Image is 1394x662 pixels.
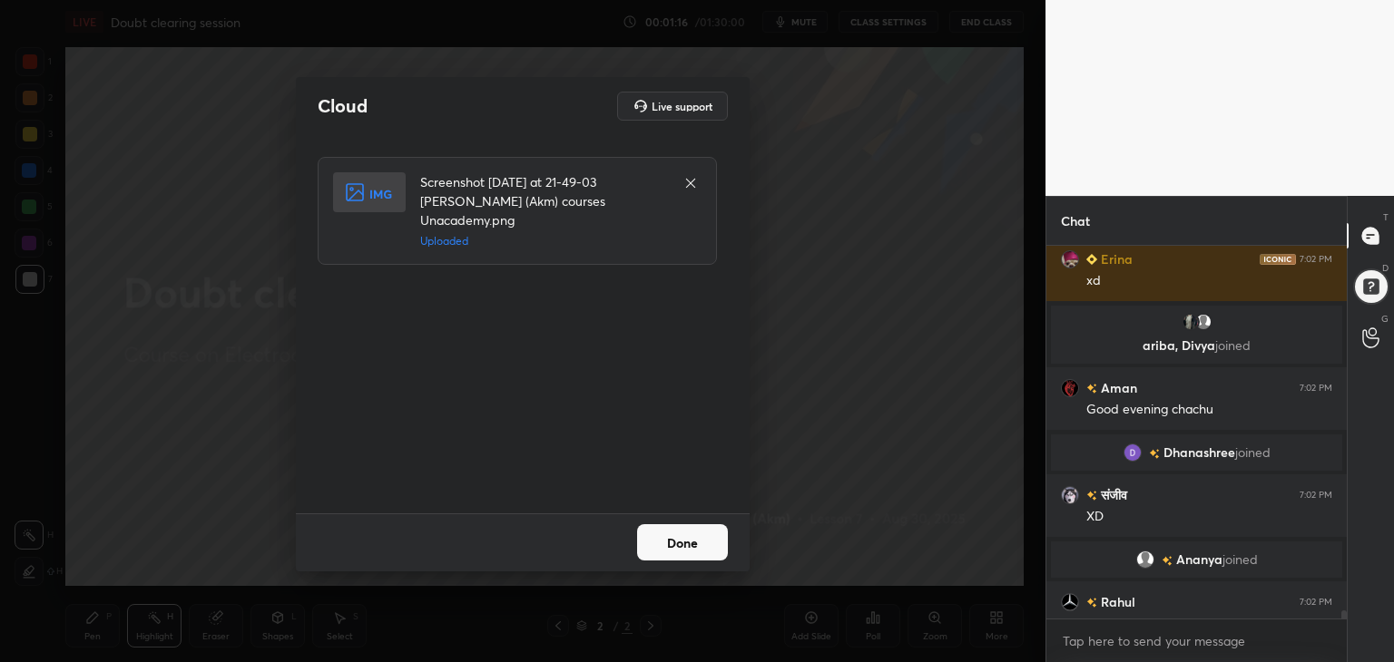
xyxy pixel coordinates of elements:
div: grid [1046,246,1347,619]
p: G [1381,312,1389,326]
img: no-rating-badge.077c3623.svg [1086,384,1097,394]
div: Good evening chachu [1086,401,1332,419]
img: iconic-dark.1390631f.png [1260,254,1296,265]
div: 7:02 PM [1300,490,1332,501]
div: Xd [1086,615,1332,633]
h4: Screenshot [DATE] at 21-49-03 [PERSON_NAME] (Akm) courses Unacademy.png [420,172,665,229]
img: 0d07d38d7966470b865b80ec4d66d86e.jpg [1061,250,1079,268]
img: no-rating-badge.077c3623.svg [1162,556,1173,566]
img: no-rating-badge.077c3623.svg [1086,598,1097,608]
h5: Uploaded [420,233,665,249]
img: no-rating-badge.077c3623.svg [1086,491,1097,501]
img: default.png [1136,550,1154,569]
div: 7:02 PM [1300,597,1332,608]
h6: Rahul [1097,592,1135,611]
button: Done [637,524,728,560]
img: no-rating-badge.077c3623.svg [1149,449,1160,459]
p: T [1383,210,1389,224]
img: default.png [1194,313,1212,331]
span: joined [1235,445,1271,460]
img: fa61cab0c6144382b03bdd8b48fc6359.jpg [1061,379,1079,397]
div: xd [1086,272,1332,290]
h6: Aman [1097,378,1137,397]
p: ariba, Divya [1062,338,1331,353]
img: 6a01eb1dd2bc487c94445dab337575ea.jpg [1182,313,1200,331]
h6: संजीव [1097,485,1127,504]
h6: Erina [1097,249,1133,268]
p: Chat [1046,197,1104,245]
div: 7:02 PM [1300,383,1332,394]
img: Learner_Badge_beginner_1_8b307cf2a0.svg [1086,254,1097,265]
img: 2f89d5beec79462cb449cba59ce44f5f.jpg [1061,486,1079,504]
span: Dhanashree [1163,445,1235,460]
p: D [1382,261,1389,275]
div: XD [1086,508,1332,526]
span: joined [1215,336,1251,354]
h5: Live support [652,101,712,112]
span: joined [1222,552,1258,567]
span: Ananya [1176,552,1222,567]
img: 3 [1124,443,1142,462]
h2: Cloud [318,94,368,118]
div: 7:02 PM [1300,254,1332,265]
img: f16b3728bfa246a9830d0daaef662c59.jpg [1061,593,1079,611]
